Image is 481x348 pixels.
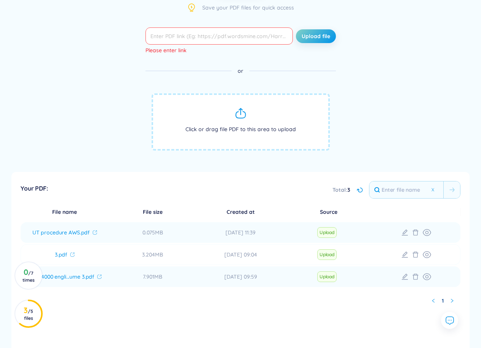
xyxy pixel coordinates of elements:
span: / 5 files [24,308,34,321]
span: Save your PDF files for quick access [202,3,294,12]
h6: Your PDF: [21,184,48,192]
a: PDF] 4000 engli...ume 3.pdf [22,273,107,281]
button: left [431,295,436,307]
input: Enter file name [369,181,443,198]
span: PDF] 4000 engli...ume 3.pdf [28,273,94,281]
span: 3 [347,186,350,194]
div: [DATE] 09:04 [198,250,283,259]
span: right [450,298,454,303]
th: File name [21,208,109,216]
h3: 3 [20,307,37,321]
div: [DATE] 11:39 [198,228,283,237]
span: Upload file [302,32,330,40]
div: 7.901 MB [110,273,195,281]
button: right [450,295,454,307]
span: Total : [332,186,347,194]
li: Previous Page [431,295,436,307]
div: 0.075 MB [110,228,195,237]
li: 1 [442,295,444,307]
div: [DATE] 09:59 [198,273,283,281]
span: UT procedure AWS.pdf [32,229,89,236]
span: Upload [317,227,337,238]
span: Click or drag file PDF to this area to upload [152,93,330,151]
div: 3.204 MB [110,250,195,259]
a: 3.pdf [22,251,107,258]
a: UT procedure AWS.pdf [22,229,107,236]
input: Enter PDF link (Eg: https://pdf.wordsmine.com/Harry-and-the-Storm.pdf) [145,27,293,45]
h3: 0 [20,269,37,283]
th: Created at [197,208,284,216]
span: Upload [317,271,337,282]
span: 3.pdf [55,251,67,258]
li: Next Page [450,295,454,307]
span: left [431,298,436,303]
a: 1 [442,295,444,306]
span: Upload [317,249,337,260]
span: / 7 times [22,270,35,283]
span: or [232,64,249,78]
div: Please enter link [145,46,336,55]
th: Source [284,208,372,216]
button: Upload file [296,29,336,43]
th: File size [109,208,197,216]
